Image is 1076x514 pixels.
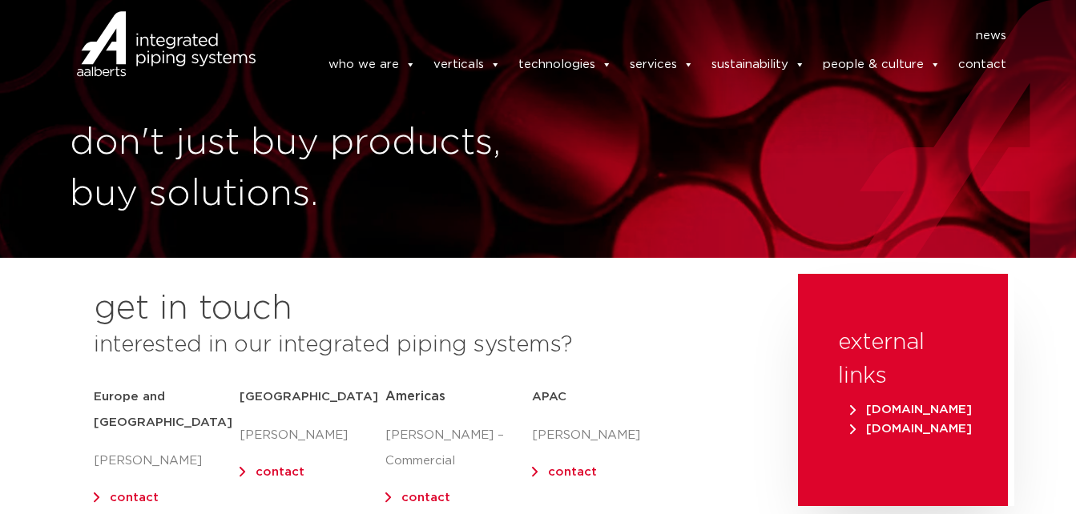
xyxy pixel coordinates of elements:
a: contact [401,492,450,504]
a: news [976,23,1006,49]
h3: interested in our integrated piping systems? [94,328,758,362]
nav: Menu [280,23,1007,49]
a: contact [110,492,159,504]
p: [PERSON_NAME] [240,423,385,448]
strong: Europe and [GEOGRAPHIC_DATA] [94,391,232,428]
h2: get in touch [94,290,292,328]
a: contact [548,466,597,478]
a: technologies [518,49,612,81]
h3: external links [838,326,968,393]
span: [DOMAIN_NAME] [850,404,972,416]
a: [DOMAIN_NAME] [846,423,976,435]
a: contact [958,49,1006,81]
span: Americas [385,390,445,403]
span: [DOMAIN_NAME] [850,423,972,435]
p: [PERSON_NAME] – Commercial [385,423,531,474]
p: [PERSON_NAME] [94,448,240,474]
a: people & culture [823,49,941,81]
a: sustainability [711,49,805,81]
a: contact [256,466,304,478]
a: verticals [433,49,501,81]
h1: don't just buy products, buy solutions. [70,118,530,220]
h5: [GEOGRAPHIC_DATA] [240,384,385,410]
a: [DOMAIN_NAME] [846,404,976,416]
p: [PERSON_NAME] [532,423,678,448]
a: who we are [328,49,416,81]
a: services [630,49,694,81]
h5: APAC [532,384,678,410]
